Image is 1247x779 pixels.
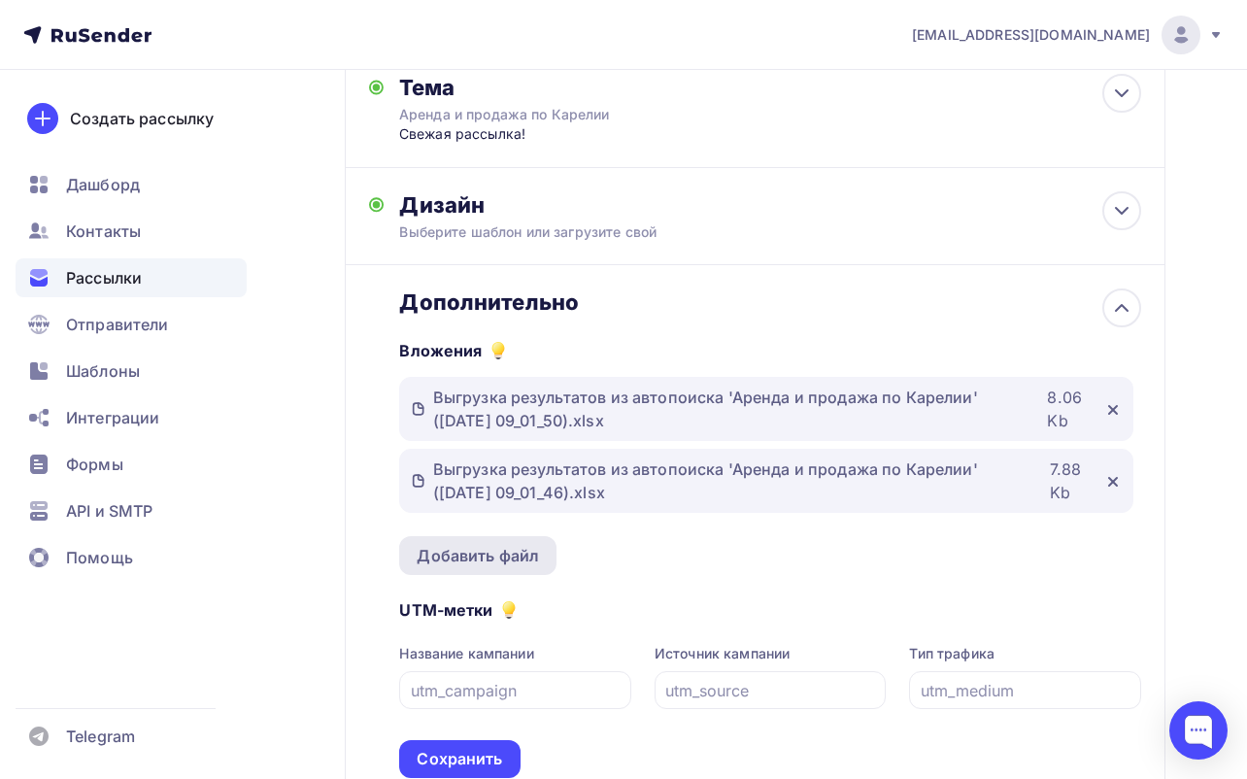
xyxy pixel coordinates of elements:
[399,74,783,101] div: Тема
[16,445,247,484] a: Формы
[66,173,140,196] span: Дашборд
[16,165,247,204] a: Дашборд
[912,16,1224,54] a: [EMAIL_ADDRESS][DOMAIN_NAME]
[16,212,247,251] a: Контакты
[921,679,1130,702] input: utm_medium
[66,546,133,569] span: Помощь
[399,644,631,663] div: Название кампании
[66,406,159,429] span: Интеграции
[433,386,1032,432] div: Выгрузка результатов из автопоиска 'Аренда и продажа по Карелии' ([DATE] 09_01_50).xlsx
[16,258,247,297] a: Рассылки
[909,644,1141,663] div: Тип трафика
[16,305,247,344] a: Отправители
[66,499,152,523] span: API и SMTP
[399,598,492,622] h5: UTM-метки
[66,313,169,336] span: Отправители
[66,220,141,243] span: Контакты
[399,339,482,362] h5: Вложения
[417,748,502,770] div: Сохранить
[1050,457,1097,504] div: 7.88 Kb
[66,266,142,289] span: Рассылки
[411,679,621,702] input: utm_campaign
[665,679,875,702] input: utm_source
[399,288,1141,316] div: Дополнительно
[1047,386,1097,432] div: 8.06 Kb
[399,191,1141,219] div: Дизайн
[70,107,214,130] div: Создать рассылку
[66,359,140,383] span: Шаблоны
[399,124,783,144] div: Свежая рассылка!
[66,453,123,476] span: Формы
[66,725,135,748] span: Telegram
[399,105,745,124] div: Аренда и продажа по Карелии
[433,457,1034,504] div: Выгрузка результатов из автопоиска 'Аренда и продажа по Карелии' ([DATE] 09_01_46).xlsx
[655,644,887,663] div: Источник кампании
[399,222,1066,242] div: Выберите шаблон или загрузите свой
[912,25,1150,45] span: [EMAIL_ADDRESS][DOMAIN_NAME]
[16,352,247,390] a: Шаблоны
[417,544,539,567] div: Добавить файл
